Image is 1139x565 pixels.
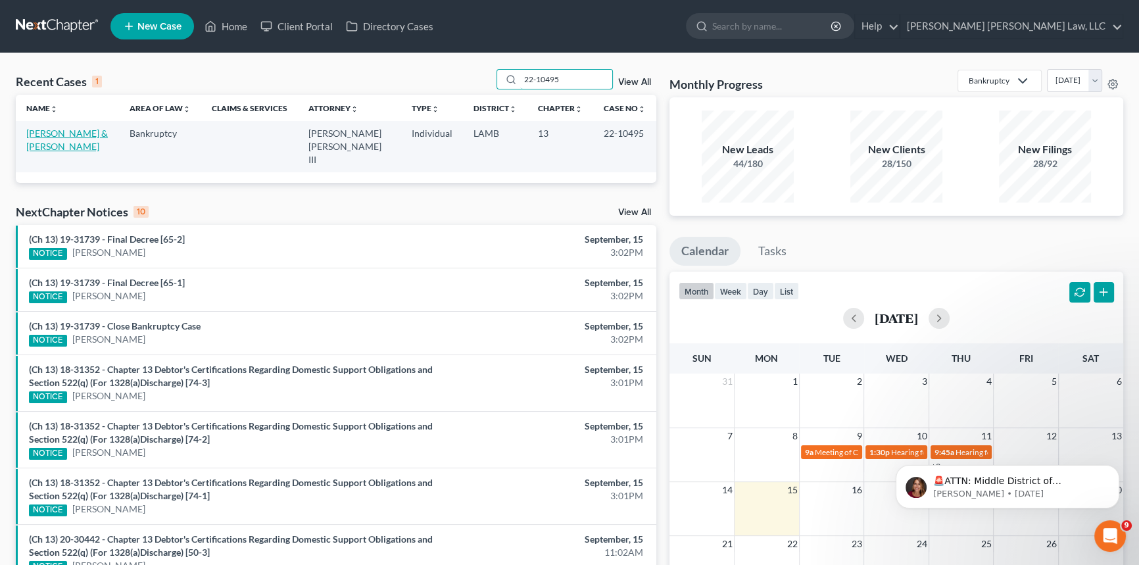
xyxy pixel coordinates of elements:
[952,353,971,364] span: Thu
[850,536,863,552] span: 23
[1094,520,1126,552] iframe: Intercom live chat
[137,22,182,32] span: New Case
[875,311,918,325] h2: [DATE]
[855,14,899,38] a: Help
[1110,428,1123,444] span: 13
[823,353,840,364] span: Tue
[447,333,643,346] div: 3:02PM
[791,374,799,389] span: 1
[669,237,740,266] a: Calendar
[447,476,643,489] div: September, 15
[447,533,643,546] div: September, 15
[401,121,463,172] td: Individual
[254,14,339,38] a: Client Portal
[755,353,778,364] span: Mon
[463,121,527,172] td: LAMB
[618,78,651,87] a: View All
[575,105,583,113] i: unfold_more
[856,428,863,444] span: 9
[447,233,643,246] div: September, 15
[473,103,517,113] a: Districtunfold_more
[133,206,149,218] div: 10
[786,536,799,552] span: 22
[815,447,961,457] span: Meeting of Creditors for [PERSON_NAME]
[1082,353,1099,364] span: Sat
[447,546,643,559] div: 11:02AM
[29,533,433,558] a: (Ch 13) 20-30442 - Chapter 13 Debtor's Certifications Regarding Domestic Support Obligations and ...
[915,536,929,552] span: 24
[527,121,593,172] td: 13
[29,335,67,347] div: NOTICE
[747,282,774,300] button: day
[1115,374,1123,389] span: 6
[29,233,185,245] a: (Ch 13) 19-31739 - Final Decree [65-2]
[447,276,643,289] div: September, 15
[50,105,58,113] i: unfold_more
[915,428,929,444] span: 10
[714,282,747,300] button: week
[72,446,145,459] a: [PERSON_NAME]
[604,103,646,113] a: Case Nounfold_more
[869,447,890,457] span: 1:30p
[593,121,656,172] td: 22-10495
[339,14,440,38] a: Directory Cases
[72,503,145,516] a: [PERSON_NAME]
[669,76,763,92] h3: Monthly Progress
[198,14,254,38] a: Home
[412,103,439,113] a: Typeunfold_more
[447,289,643,303] div: 3:02PM
[999,157,1091,170] div: 28/92
[520,70,612,89] input: Search by name...
[447,246,643,259] div: 3:02PM
[29,291,67,303] div: NOTICE
[712,14,833,38] input: Search by name...
[980,428,993,444] span: 11
[721,536,734,552] span: 21
[29,391,67,403] div: NOTICE
[298,121,401,172] td: [PERSON_NAME] [PERSON_NAME] III
[999,142,1091,157] div: New Filings
[72,289,145,303] a: [PERSON_NAME]
[850,142,942,157] div: New Clients
[447,489,643,503] div: 3:01PM
[29,320,201,332] a: (Ch 13) 19-31739 - Close Bankruptcy Case
[29,277,185,288] a: (Ch 13) 19-31739 - Final Decree [65-1]
[29,420,433,445] a: (Ch 13) 18-31352 - Chapter 13 Debtor's Certifications Regarding Domestic Support Obligations and ...
[72,246,145,259] a: [PERSON_NAME]
[1045,536,1058,552] span: 26
[130,103,191,113] a: Area of Lawunfold_more
[1050,374,1058,389] span: 5
[702,157,794,170] div: 44/180
[721,482,734,498] span: 14
[72,333,145,346] a: [PERSON_NAME]
[786,482,799,498] span: 15
[969,75,1009,86] div: Bankruptcy
[447,320,643,333] div: September, 15
[29,448,67,460] div: NOTICE
[29,248,67,260] div: NOTICE
[29,504,67,516] div: NOTICE
[509,105,517,113] i: unfold_more
[1121,520,1132,531] span: 9
[638,105,646,113] i: unfold_more
[746,237,798,266] a: Tasks
[702,142,794,157] div: New Leads
[774,282,799,300] button: list
[26,128,108,152] a: [PERSON_NAME] & [PERSON_NAME]
[1019,353,1033,364] span: Fri
[850,157,942,170] div: 28/150
[431,105,439,113] i: unfold_more
[72,389,145,403] a: [PERSON_NAME]
[183,105,191,113] i: unfold_more
[29,364,433,388] a: (Ch 13) 18-31352 - Chapter 13 Debtor's Certifications Regarding Domestic Support Obligations and ...
[16,204,149,220] div: NextChapter Notices
[201,95,298,121] th: Claims & Services
[618,208,651,217] a: View All
[308,103,358,113] a: Attorneyunfold_more
[805,447,813,457] span: 9a
[791,428,799,444] span: 8
[692,353,712,364] span: Sun
[447,376,643,389] div: 3:01PM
